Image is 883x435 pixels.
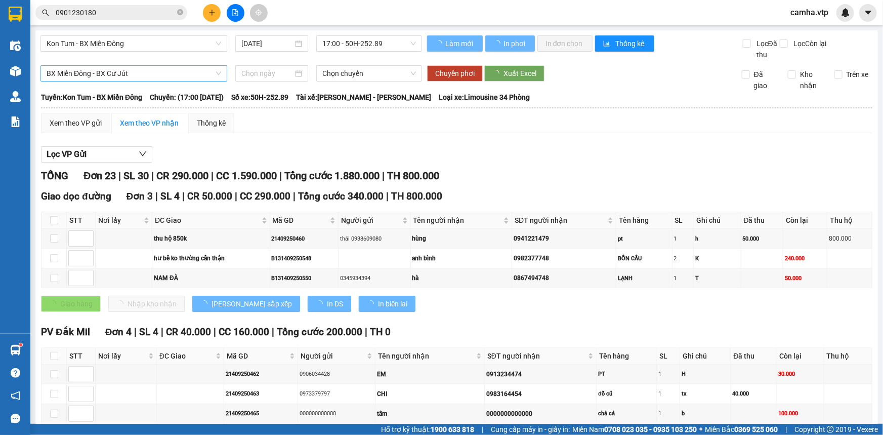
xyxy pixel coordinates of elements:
span: Mã GD [227,350,287,362]
button: In phơi [485,35,535,52]
img: icon-new-feature [841,8,850,17]
span: plus [208,9,216,16]
div: thái 0938609080 [340,234,408,243]
div: PT [598,370,655,378]
span: Lọc Đã thu [752,38,780,60]
span: Nơi gửi: [10,70,21,85]
img: logo-vxr [9,7,22,22]
div: tx [682,389,729,398]
div: 0867494748 [514,273,614,283]
button: Lọc VP Gửi [41,146,152,163]
strong: CÔNG TY TNHH [GEOGRAPHIC_DATA] 214 QL13 - P.26 - Q.BÌNH THẠNH - TP HCM 1900888606 [26,16,82,54]
div: tâm [377,409,483,419]
span: CR 290.000 [156,170,208,182]
span: | [134,326,137,338]
div: B131409250548 [272,254,337,263]
strong: 0708 023 035 - 0935 103 250 [604,425,697,433]
th: SL [657,348,680,365]
span: Mã GD [273,215,328,226]
div: thu hộ 850k [154,234,268,244]
span: ĐC Giao [159,350,214,362]
div: BỒN CẦU [618,254,670,263]
span: Người gửi [341,215,400,226]
td: tâm [375,404,485,424]
span: | [279,170,282,182]
img: warehouse-icon [10,66,21,76]
div: anh bình [412,254,511,263]
input: Tìm tên, số ĐT hoặc mã đơn [56,7,175,18]
span: message [11,414,20,423]
span: Giao dọc đường [41,190,111,202]
div: 0973379797 [300,389,373,398]
button: In DS [308,296,351,312]
td: EM [375,365,485,384]
span: Kho nhận [796,69,826,91]
span: Trên xe [843,69,873,80]
button: file-add [227,4,244,22]
span: | [214,326,216,338]
b: Tuyến: Kon Tum - BX Miền Đông [41,93,142,101]
button: caret-down [859,4,877,22]
div: 21409250463 [226,389,296,398]
div: H [682,370,729,378]
div: 50.000 [743,234,782,243]
span: camha.vtp [782,6,836,19]
span: BX Miền Đông - BX Cư Jút [47,66,221,81]
td: hà [411,268,513,288]
span: loading [492,70,503,77]
strong: 0369 525 060 [734,425,778,433]
td: B131409250548 [270,249,339,268]
span: | [118,170,121,182]
div: pt [618,234,670,243]
span: PV Đắk Mil [102,71,127,76]
span: ĐC Giao [155,215,259,226]
span: bar-chart [603,40,612,48]
div: hùng [412,234,511,244]
div: T [695,274,739,283]
th: STT [67,348,96,365]
div: 1 [674,274,692,283]
input: Chọn ngày [241,68,293,79]
span: loading [435,40,444,47]
span: Nơi lấy [98,350,146,362]
button: plus [203,4,221,22]
span: In biên lai [378,298,407,309]
div: B131409250550 [272,274,337,283]
sup: 1 [19,343,22,346]
td: anh bình [411,249,513,268]
span: | [382,170,385,182]
div: 0000000000000 [486,409,595,419]
div: chả cả [598,409,655,418]
span: Chọn chuyến [322,66,416,81]
th: SL [672,212,694,229]
td: B131409250550 [270,268,339,288]
th: Đã thu [731,348,777,365]
button: aim [250,4,268,22]
div: hư bể ko thường cẩn thận [154,254,268,263]
div: 1 [658,389,678,398]
th: Đã thu [741,212,784,229]
div: EM [377,370,483,379]
img: solution-icon [10,116,21,127]
span: aim [255,9,262,16]
span: TỔNG [41,170,68,182]
span: Tổng cước 200.000 [277,326,362,338]
div: đồ cũ [598,389,655,398]
div: Thống kê [197,117,226,129]
span: Nơi lấy [98,215,142,226]
strong: 1900 633 818 [431,425,474,433]
span: BD09250204 [102,38,143,46]
button: Làm mới [427,35,483,52]
span: TH 800.000 [391,190,442,202]
th: Thu hộ [827,212,872,229]
td: 21409250462 [224,365,298,384]
span: Miền Nam [572,424,697,435]
div: 1 [658,409,678,418]
td: 21409250463 [224,384,298,404]
span: PV Đắk Mil [41,326,90,338]
span: | [151,170,154,182]
span: file-add [232,9,239,16]
div: Xem theo VP gửi [50,117,102,129]
div: 240.000 [785,254,825,263]
span: Người gửi [301,350,365,362]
